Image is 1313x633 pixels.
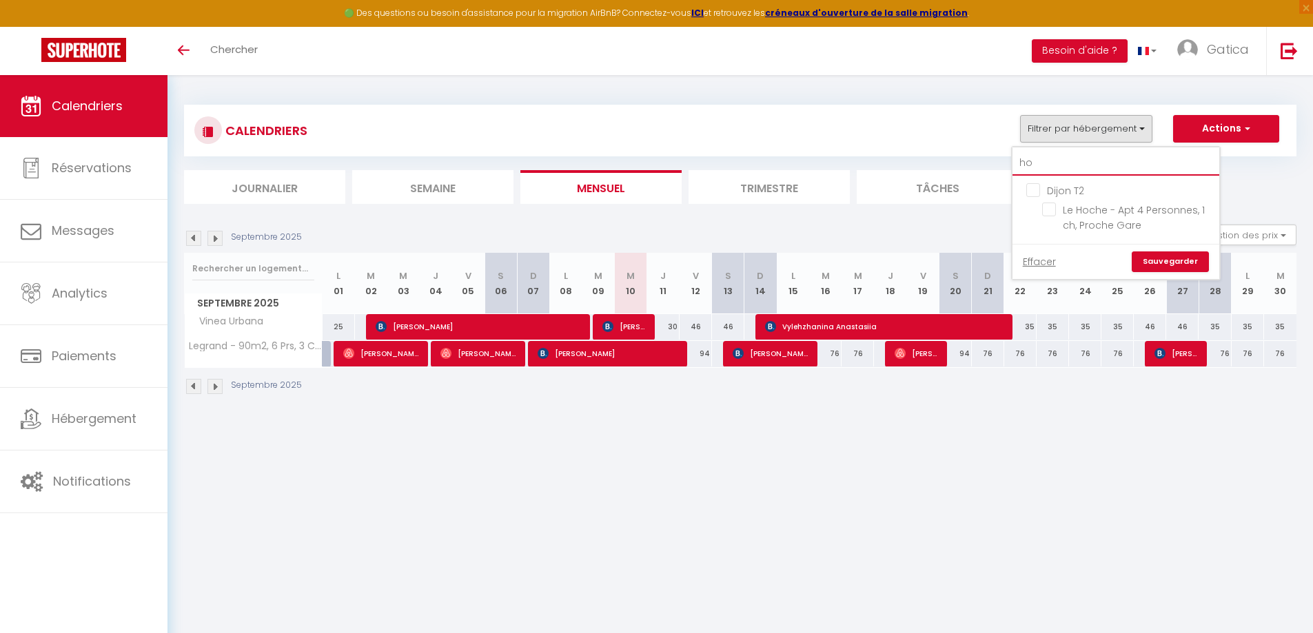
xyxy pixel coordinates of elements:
abbr: L [1245,269,1250,282]
span: [PERSON_NAME] [1154,340,1198,366]
th: 15 [777,253,809,314]
div: 94 [939,341,972,366]
th: 26 [1134,253,1166,314]
th: 18 [874,253,906,314]
th: 02 [355,253,387,314]
abbr: M [594,269,602,282]
abbr: M [399,269,407,282]
span: Analytics [52,284,108,302]
th: 05 [452,253,485,314]
abbr: D [1212,269,1219,282]
input: Rechercher un logement... [1012,151,1219,176]
abbr: D [757,269,764,282]
span: Réservations [52,159,132,176]
a: ... Gatica [1167,27,1266,75]
a: créneaux d'ouverture de la salle migration [765,7,968,19]
th: 28 [1199,253,1231,314]
th: 08 [549,253,582,314]
abbr: D [530,269,537,282]
abbr: S [498,269,504,282]
div: 35 [1004,314,1037,340]
abbr: V [1147,269,1153,282]
th: 22 [1004,253,1037,314]
div: 76 [1037,341,1069,366]
th: 25 [1101,253,1134,314]
li: Journalier [184,170,345,204]
abbr: S [1179,269,1185,282]
th: 11 [647,253,680,314]
h3: CALENDRIERS [222,115,307,146]
th: 07 [517,253,549,314]
abbr: L [1018,269,1022,282]
abbr: J [1115,269,1121,282]
th: 13 [712,253,744,314]
div: 35 [1037,314,1069,340]
abbr: M [1081,269,1090,282]
button: Filtrer par hébergement [1020,115,1152,143]
div: Filtrer par hébergement [1011,146,1221,280]
div: 94 [680,341,712,366]
th: 01 [323,253,355,314]
th: 16 [809,253,842,314]
img: ... [1177,39,1198,60]
div: 35 [1264,314,1296,340]
span: Hébergement [52,410,136,427]
div: 46 [712,314,744,340]
abbr: M [822,269,830,282]
th: 03 [387,253,420,314]
th: 30 [1264,253,1296,314]
a: Chercher [200,27,268,75]
abbr: M [367,269,375,282]
input: Rechercher un logement... [192,256,314,281]
abbr: S [725,269,731,282]
th: 27 [1166,253,1199,314]
span: Calendriers [52,97,123,114]
span: [PERSON_NAME] [343,340,419,366]
div: 76 [972,341,1004,366]
div: 35 [1199,314,1231,340]
div: 76 [1232,341,1264,366]
img: logout [1281,42,1298,59]
abbr: J [660,269,666,282]
strong: ICI [691,7,704,19]
th: 06 [485,253,517,314]
li: Trimestre [689,170,850,204]
abbr: J [888,269,893,282]
abbr: L [336,269,340,282]
p: Septembre 2025 [231,231,302,244]
span: [PERSON_NAME] [895,340,938,366]
span: Chercher [210,42,258,56]
div: 35 [1069,314,1101,340]
div: 30 [647,314,680,340]
img: Super Booking [41,38,126,62]
div: 76 [1004,341,1037,366]
abbr: M [1276,269,1285,282]
abbr: M [854,269,862,282]
th: 17 [842,253,874,314]
span: [PERSON_NAME] [440,340,516,366]
th: 10 [614,253,647,314]
button: Actions [1173,115,1279,143]
th: 14 [744,253,777,314]
th: 19 [906,253,939,314]
th: 21 [972,253,1004,314]
th: 23 [1037,253,1069,314]
span: [PERSON_NAME] [376,313,581,340]
span: Notifications [53,473,131,490]
th: 20 [939,253,972,314]
th: 24 [1069,253,1101,314]
th: 09 [582,253,614,314]
a: Sauvegarder [1132,251,1209,272]
div: 25 [323,314,355,340]
div: 76 [1199,341,1231,366]
abbr: M [1048,269,1057,282]
div: 46 [1166,314,1199,340]
span: Septembre 2025 [185,293,322,313]
div: 76 [1101,341,1134,366]
span: [PERSON_NAME] [538,340,678,366]
span: Vylehzhanina Anastasiia [765,313,1003,340]
li: Tâches [857,170,1018,204]
abbr: D [984,269,991,282]
li: Mensuel [520,170,682,204]
li: Semaine [352,170,513,204]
